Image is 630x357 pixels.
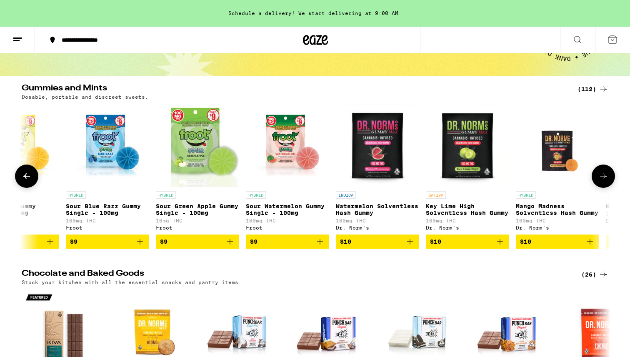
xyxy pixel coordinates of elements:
a: Open page for Sour Blue Razz Gummy Single - 100mg from Froot [66,104,149,235]
div: Dr. Norm's [516,225,599,230]
img: Dr. Norm's - Mango Madness Solventless Hash Gummy [516,104,599,187]
p: HYBRID [246,191,266,199]
div: Dr. Norm's [426,225,509,230]
img: Froot - Sour Green Apple Gummy Single - 100mg [156,104,239,187]
a: (112) [577,84,608,94]
div: Dr. Norm's [336,225,419,230]
span: $9 [250,238,257,245]
h2: Chocolate and Baked Goods [22,270,567,280]
p: Sour Green Apple Gummy Single - 100mg [156,203,239,216]
span: $10 [340,238,351,245]
p: INDICA [336,191,356,199]
div: Froot [66,225,149,230]
p: 100mg THC [426,218,509,223]
a: Open page for Key Lime High Solventless Hash Gummy from Dr. Norm's [426,104,509,235]
img: Dr. Norm's - Watermelon Solventless Hash Gummy [337,104,417,187]
button: Add to bag [426,235,509,249]
span: Hi. Need any help? [5,6,60,12]
p: INDICA [606,191,626,199]
p: 10mg THC [156,218,239,223]
h2: Gummies and Mints [22,84,567,94]
img: Froot - Sour Watermelon Gummy Single - 100mg [246,104,329,187]
p: HYBRID [516,191,536,199]
p: Stock your kitchen with all the essential snacks and pantry items. [22,280,242,285]
p: HYBRID [156,191,176,199]
p: Sour Blue Razz Gummy Single - 100mg [66,203,149,216]
span: $10 [430,238,441,245]
p: 100mg THC [516,218,599,223]
a: Open page for Watermelon Solventless Hash Gummy from Dr. Norm's [336,104,419,235]
a: Open page for Sour Watermelon Gummy Single - 100mg from Froot [246,104,329,235]
button: Add to bag [516,235,599,249]
button: Add to bag [156,235,239,249]
span: $9 [70,238,77,245]
p: 100mg THC [336,218,419,223]
p: Mango Madness Solventless Hash Gummy [516,203,599,216]
p: Key Lime High Solventless Hash Gummy [426,203,509,216]
p: SATIVA [426,191,446,199]
p: 100mg THC [246,218,329,223]
img: Dr. Norm's - Key Lime High Solventless Hash Gummy [427,104,507,187]
button: Add to bag [66,235,149,249]
p: HYBRID [66,191,86,199]
button: Redirect to URL [0,0,455,60]
button: Add to bag [246,235,329,249]
img: Froot - Sour Blue Razz Gummy Single - 100mg [66,104,149,187]
p: 100mg THC [66,218,149,223]
a: (26) [581,270,608,280]
div: Froot [246,225,329,230]
button: Add to bag [336,235,419,249]
span: $10 [520,238,531,245]
a: Open page for Mango Madness Solventless Hash Gummy from Dr. Norm's [516,104,599,235]
div: Froot [156,225,239,230]
a: Open page for Sour Green Apple Gummy Single - 100mg from Froot [156,104,239,235]
span: $10 [610,238,621,245]
p: Dosable, portable and discreet sweets. [22,94,148,100]
span: $9 [160,238,167,245]
p: Watermelon Solventless Hash Gummy [336,203,419,216]
p: Sour Watermelon Gummy Single - 100mg [246,203,329,216]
